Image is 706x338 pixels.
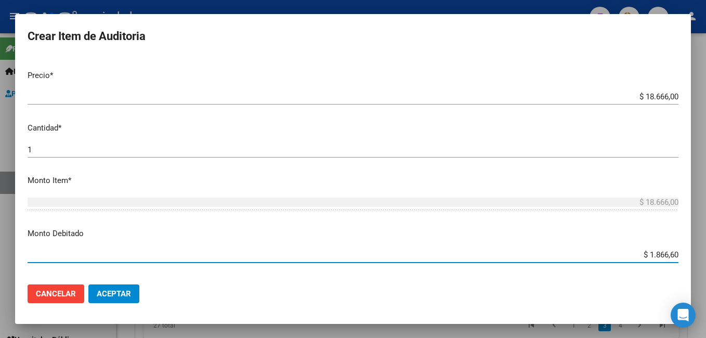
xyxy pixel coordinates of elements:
[28,284,84,303] button: Cancelar
[28,175,678,187] p: Monto Item
[97,289,131,298] span: Aceptar
[88,284,139,303] button: Aceptar
[36,289,76,298] span: Cancelar
[28,122,678,134] p: Cantidad
[671,303,696,328] div: Open Intercom Messenger
[28,70,678,82] p: Precio
[28,27,678,46] h2: Crear Item de Auditoria
[28,228,678,240] p: Monto Debitado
